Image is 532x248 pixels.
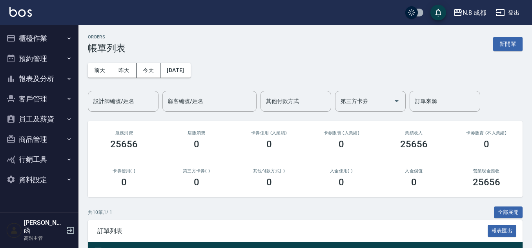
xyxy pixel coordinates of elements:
[24,235,64,242] p: 高階主管
[3,129,75,150] button: 商品管理
[88,34,126,40] h2: ORDERS
[494,206,523,219] button: 全部展開
[3,28,75,49] button: 櫃檯作業
[3,69,75,89] button: 報表及分析
[315,168,368,174] h2: 入金使用(-)
[88,43,126,54] h3: 帳單列表
[3,49,75,69] button: 預約管理
[160,63,190,78] button: [DATE]
[266,177,272,188] h3: 0
[194,139,199,150] h3: 0
[493,37,523,51] button: 新開單
[24,219,64,235] h5: [PERSON_NAME]函
[463,8,486,18] div: N.8 成都
[97,227,488,235] span: 訂單列表
[390,95,403,107] button: Open
[110,139,138,150] h3: 25656
[339,139,344,150] h3: 0
[266,139,272,150] h3: 0
[3,149,75,170] button: 行銷工具
[112,63,137,78] button: 昨天
[488,225,517,237] button: 報表匯出
[492,5,523,20] button: 登出
[242,168,296,174] h2: 其他付款方式(-)
[315,130,368,136] h2: 卡券販賣 (入業績)
[3,109,75,129] button: 員工及薪資
[459,130,513,136] h2: 卡券販賣 (不入業績)
[3,89,75,109] button: 客戶管理
[450,5,489,21] button: N.8 成都
[430,5,446,20] button: save
[170,130,224,136] h2: 店販消費
[170,168,224,174] h2: 第三方卡券(-)
[484,139,489,150] h3: 0
[493,40,523,47] a: 新開單
[97,130,151,136] h3: 服務消費
[339,177,344,188] h3: 0
[88,209,112,216] p: 共 10 筆, 1 / 1
[473,177,500,188] h3: 25656
[9,7,32,17] img: Logo
[387,130,441,136] h2: 業績收入
[242,130,296,136] h2: 卡券使用 (入業績)
[459,168,513,174] h2: 營業現金應收
[121,177,127,188] h3: 0
[411,177,417,188] h3: 0
[88,63,112,78] button: 前天
[387,168,441,174] h2: 入金儲值
[400,139,428,150] h3: 25656
[97,168,151,174] h2: 卡券使用(-)
[194,177,199,188] h3: 0
[3,170,75,190] button: 資料設定
[6,223,22,238] img: Person
[488,227,517,234] a: 報表匯出
[137,63,161,78] button: 今天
